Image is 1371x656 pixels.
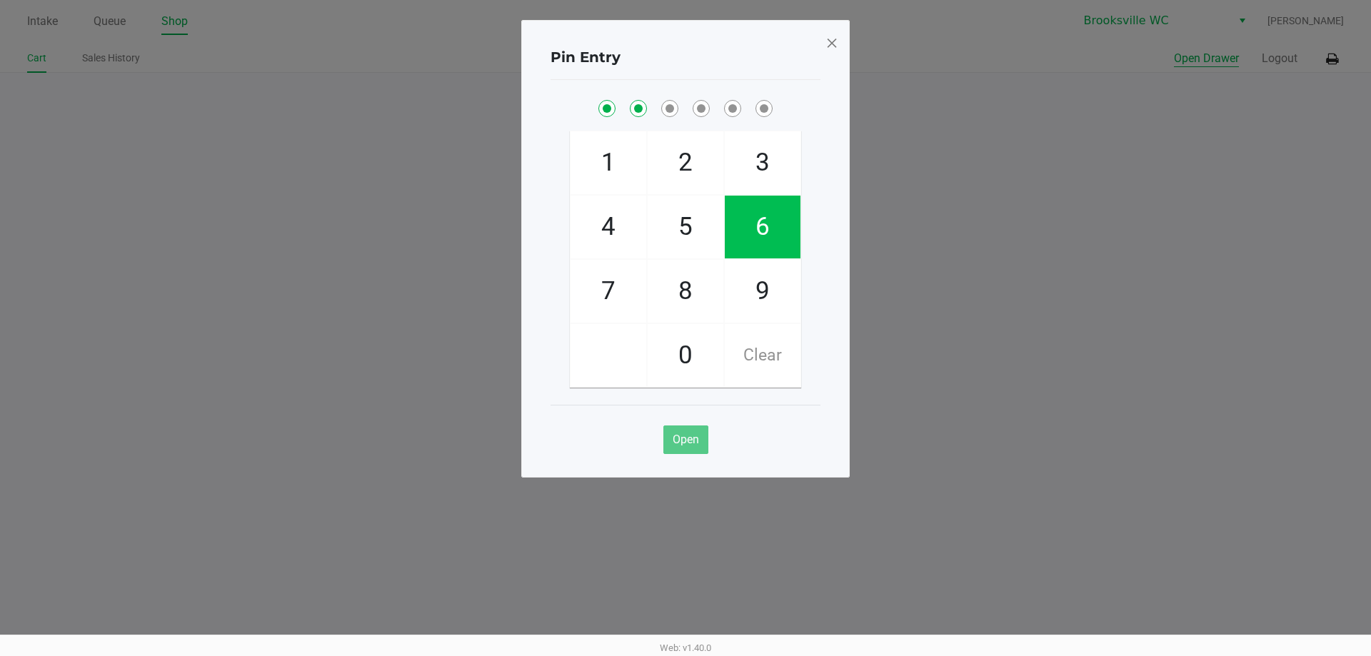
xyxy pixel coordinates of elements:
span: 0 [648,324,723,387]
h4: Pin Entry [551,46,621,68]
span: 5 [648,196,723,258]
span: Clear [725,324,800,387]
span: 3 [725,131,800,194]
span: Web: v1.40.0 [660,642,711,653]
span: 4 [571,196,646,258]
span: 9 [725,260,800,323]
span: 7 [571,260,646,323]
span: 1 [571,131,646,194]
span: 8 [648,260,723,323]
span: 6 [725,196,800,258]
span: 2 [648,131,723,194]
